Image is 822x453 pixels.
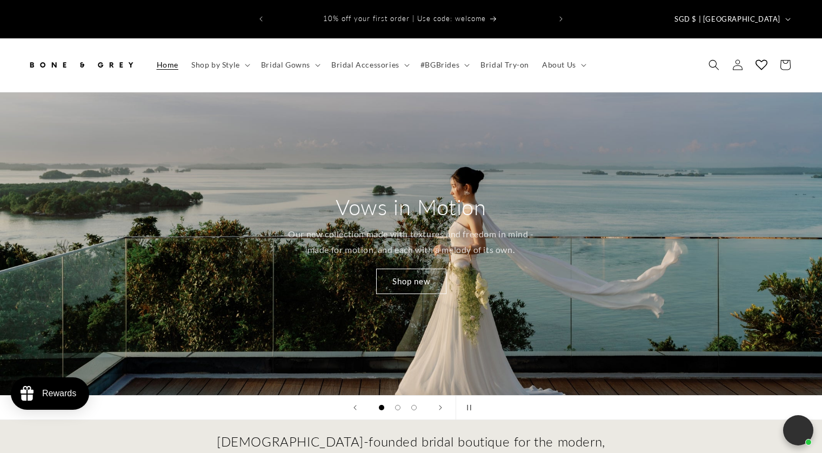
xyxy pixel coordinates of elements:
span: About Us [542,60,576,70]
summary: Bridal Accessories [325,54,414,76]
button: Open chatbox [783,415,813,445]
summary: About Us [536,54,591,76]
button: Next slide [429,396,452,419]
button: Load slide 3 of 3 [406,399,422,416]
span: SGD $ | [GEOGRAPHIC_DATA] [674,14,780,25]
a: Bone and Grey Bridal [23,49,139,81]
button: Pause slideshow [456,396,479,419]
button: Next announcement [549,9,573,29]
summary: Search [702,53,726,77]
button: Previous slide [343,396,367,419]
button: Load slide 2 of 3 [390,399,406,416]
a: Bridal Try-on [474,54,536,76]
summary: #BGBrides [414,54,474,76]
a: Home [150,54,185,76]
summary: Bridal Gowns [255,54,325,76]
button: Load slide 1 of 3 [373,399,390,416]
span: #BGBrides [420,60,459,70]
span: 10% off your first order | Use code: welcome [323,14,486,23]
span: Shop by Style [191,60,240,70]
span: Bridal Accessories [331,60,399,70]
span: Bridal Try-on [480,60,529,70]
summary: Shop by Style [185,54,255,76]
img: Bone and Grey Bridal [27,53,135,77]
h2: Vows in Motion [336,193,486,221]
p: Our new collection made with textures and freedom in mind - made for motion, and each with a melo... [283,226,539,258]
span: Home [157,60,178,70]
div: Rewards [42,389,76,398]
button: SGD $ | [GEOGRAPHIC_DATA] [668,9,795,29]
a: Shop new [376,269,446,294]
span: Bridal Gowns [261,60,310,70]
button: Previous announcement [249,9,273,29]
